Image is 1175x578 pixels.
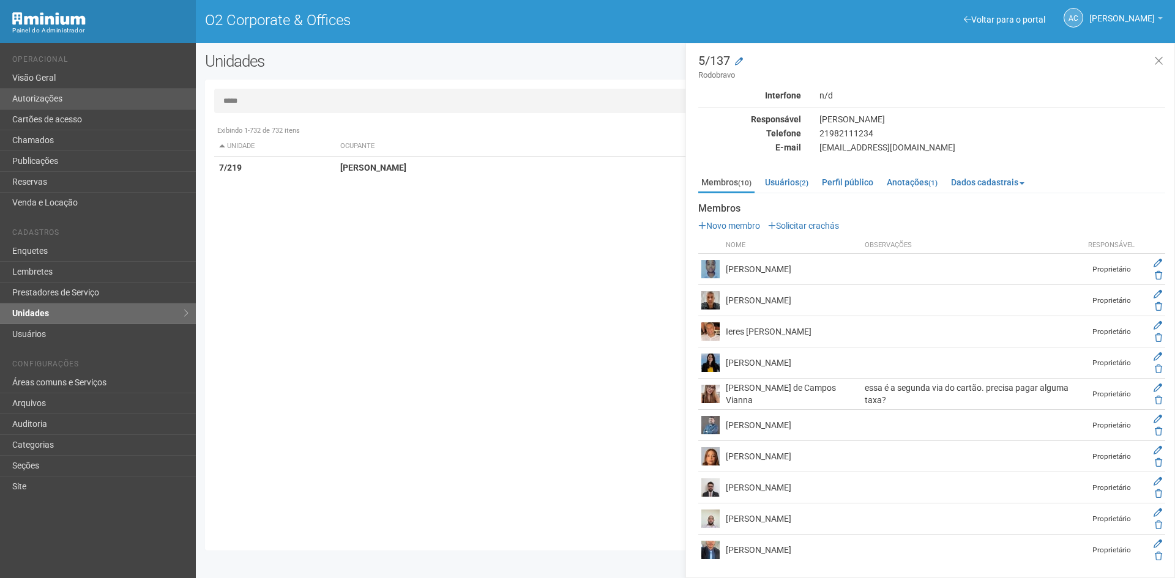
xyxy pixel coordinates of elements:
td: [PERSON_NAME] [723,254,862,285]
img: user.png [701,416,720,434]
a: Editar membro [1154,476,1162,486]
a: Voltar para o portal [964,15,1045,24]
a: Editar membro [1154,320,1162,330]
div: [PERSON_NAME] [810,114,1174,125]
a: Perfil público [819,173,876,191]
a: Excluir membro [1155,551,1162,561]
a: Editar membro [1154,289,1162,299]
td: [PERSON_NAME] [723,503,862,535]
a: Modificar a unidade [735,56,743,68]
div: Exibindo 1-732 de 732 itens [214,125,1157,136]
img: user.png [701,291,720,309]
a: Editar membro [1154,445,1162,455]
div: n/d [810,90,1174,101]
td: Proprietário [1081,472,1142,503]
a: Usuários(2) [762,173,811,191]
strong: Membros [698,203,1165,214]
td: [PERSON_NAME] [723,535,862,566]
div: Telefone [689,128,810,139]
td: Proprietário [1081,254,1142,285]
a: Membros(10) [698,173,755,193]
a: [PERSON_NAME] [1089,15,1163,25]
td: [PERSON_NAME] [723,285,862,316]
td: Proprietário [1081,316,1142,347]
img: user.png [701,478,720,497]
a: Excluir membro [1155,520,1162,530]
li: Operacional [12,55,187,68]
a: Excluir membro [1155,333,1162,343]
a: AC [1064,8,1083,28]
th: Observações [862,237,1081,254]
a: Editar membro [1154,258,1162,268]
img: user.png [701,322,720,341]
div: [EMAIL_ADDRESS][DOMAIN_NAME] [810,142,1174,153]
h1: O2 Corporate & Offices [205,12,676,28]
td: Proprietário [1081,379,1142,410]
img: user.png [701,541,720,559]
a: Excluir membro [1155,364,1162,374]
th: Unidade: activate to sort column descending [214,136,335,157]
td: Proprietário [1081,410,1142,441]
a: Editar membro [1154,352,1162,361]
td: [PERSON_NAME] [723,347,862,379]
img: user.png [701,447,720,465]
strong: [PERSON_NAME] [340,163,406,172]
a: Dados cadastrais [948,173,1028,191]
td: [PERSON_NAME] de Campos Vianna [723,379,862,410]
a: Editar membro [1154,414,1162,424]
a: Editar membro [1154,539,1162,549]
a: Novo membro [698,221,760,231]
a: Excluir membro [1155,302,1162,311]
small: Rodobravo [698,70,1165,81]
div: Responsável [689,114,810,125]
a: Editar membro [1154,508,1162,517]
h3: 5/137 [698,54,1165,81]
small: (1) [928,179,938,187]
div: Interfone [689,90,810,101]
td: [PERSON_NAME] [723,472,862,503]
td: Proprietário [1081,347,1142,379]
img: user.png [701,354,720,372]
td: Proprietário [1081,535,1142,566]
div: 21982111234 [810,128,1174,139]
h2: Unidades [205,52,595,70]
a: Excluir membro [1155,426,1162,436]
a: Editar membro [1154,383,1162,393]
td: Proprietário [1081,503,1142,535]
small: (2) [799,179,808,187]
td: [PERSON_NAME] [723,441,862,472]
strong: 7/219 [219,163,242,172]
a: Excluir membro [1155,458,1162,467]
div: E-mail [689,142,810,153]
img: user.png [701,509,720,528]
img: user.png [701,385,720,403]
li: Cadastros [12,228,187,241]
td: Proprietário [1081,285,1142,316]
img: user.png [701,260,720,278]
td: Proprietário [1081,441,1142,472]
a: Solicitar crachás [768,221,839,231]
a: Excluir membro [1155,270,1162,280]
div: Painel do Administrador [12,25,187,36]
small: (10) [738,179,752,187]
td: [PERSON_NAME] [723,410,862,441]
td: Ieres [PERSON_NAME] [723,316,862,347]
a: Excluir membro [1155,489,1162,498]
li: Configurações [12,360,187,372]
th: Ocupante: activate to sort column ascending [335,136,751,157]
a: Excluir membro [1155,395,1162,405]
img: Minium [12,12,86,25]
td: essa é a segunda via do cartão. precisa pagar alguma taxa? [862,379,1081,410]
a: Anotações(1) [884,173,941,191]
th: Nome [723,237,862,254]
th: Responsável [1081,237,1142,254]
span: Ana Carla de Carvalho Silva [1089,2,1155,23]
